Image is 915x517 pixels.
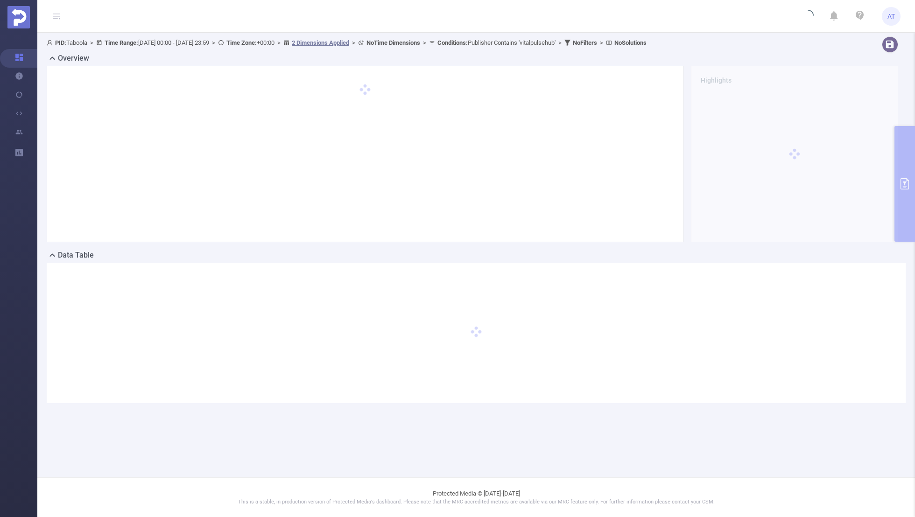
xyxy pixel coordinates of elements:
[349,39,358,46] span: >
[573,39,597,46] b: No Filters
[292,39,349,46] u: 2 Dimensions Applied
[437,39,556,46] span: Publisher Contains 'vitalpulsehub'
[209,39,218,46] span: >
[420,39,429,46] span: >
[7,6,30,28] img: Protected Media
[887,7,895,26] span: AT
[58,53,89,64] h2: Overview
[597,39,606,46] span: >
[226,39,257,46] b: Time Zone:
[366,39,420,46] b: No Time Dimensions
[802,10,814,23] i: icon: loading
[55,39,66,46] b: PID:
[87,39,96,46] span: >
[437,39,468,46] b: Conditions :
[47,40,55,46] i: icon: user
[61,498,892,506] p: This is a stable, in production version of Protected Media's dashboard. Please note that the MRC ...
[105,39,138,46] b: Time Range:
[556,39,564,46] span: >
[47,39,647,46] span: Taboola [DATE] 00:00 - [DATE] 23:59 +00:00
[614,39,647,46] b: No Solutions
[58,250,94,261] h2: Data Table
[37,477,915,517] footer: Protected Media © [DATE]-[DATE]
[274,39,283,46] span: >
